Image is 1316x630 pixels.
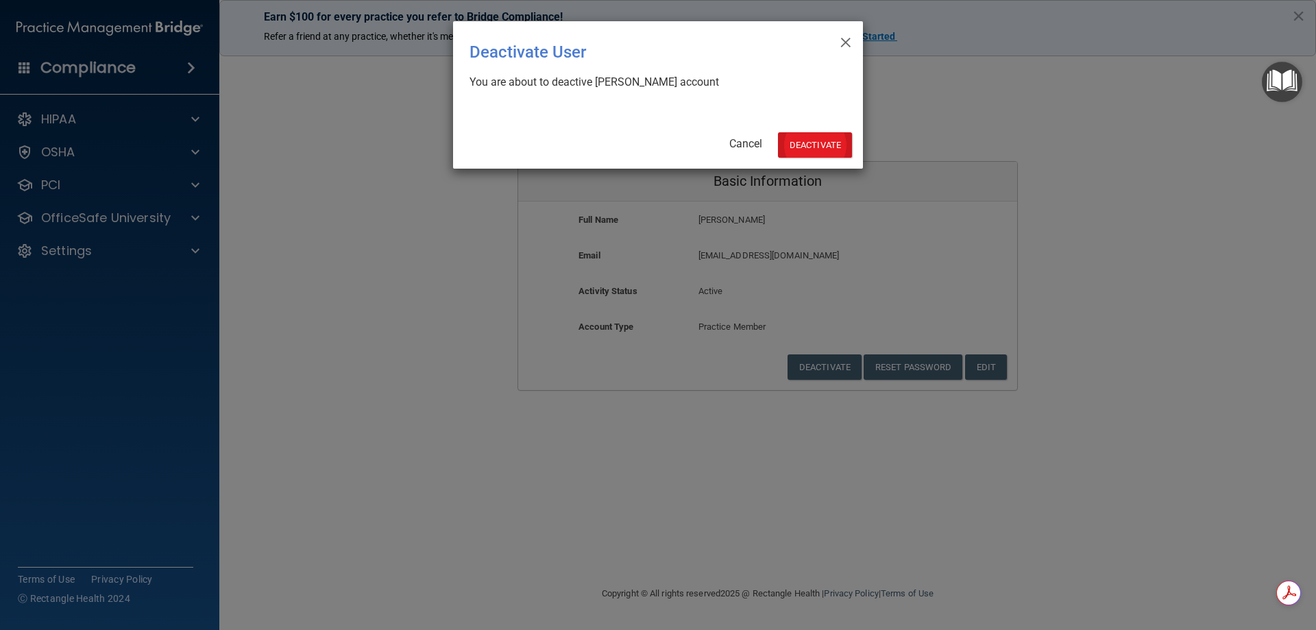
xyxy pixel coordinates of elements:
[778,132,852,158] button: Deactivate
[729,137,762,150] a: Cancel
[1262,62,1302,102] button: Open Resource Center
[840,27,852,54] span: ×
[470,32,790,72] div: Deactivate User
[470,75,836,90] div: You are about to deactive [PERSON_NAME] account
